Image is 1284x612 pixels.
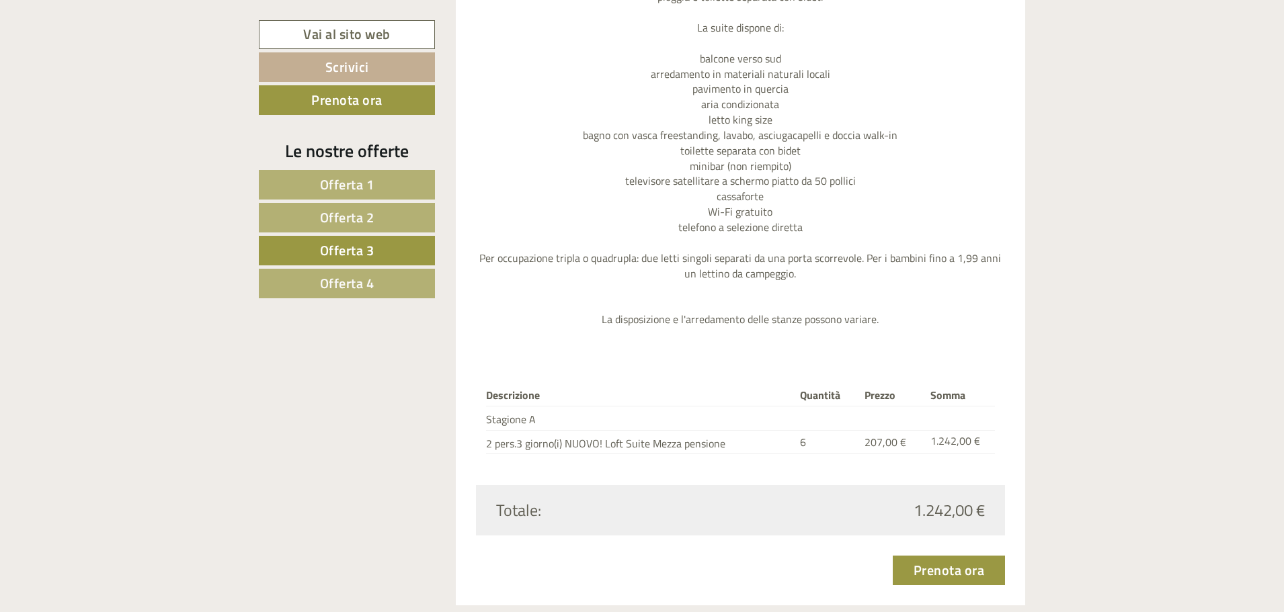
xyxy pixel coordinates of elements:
[865,434,906,450] span: 207,00 €
[486,385,795,406] th: Descrizione
[320,273,374,294] span: Offerta 4
[859,385,925,406] th: Prezzo
[259,138,435,163] div: Le nostre offerte
[259,52,435,82] a: Scrivici
[795,430,859,454] td: 6
[914,498,985,521] span: 1.242,00 €
[320,240,374,261] span: Offerta 3
[259,20,435,49] a: Vai al sito web
[320,207,374,228] span: Offerta 2
[795,385,859,406] th: Quantità
[925,430,995,454] td: 1.242,00 €
[486,406,795,430] td: Stagione A
[259,85,435,115] a: Prenota ora
[486,498,741,521] div: Totale:
[925,385,995,406] th: Somma
[320,174,374,195] span: Offerta 1
[893,556,1006,585] a: Prenota ora
[486,430,795,454] td: 2 pers.3 giorno(i) NUOVO! Loft Suite Mezza pensione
